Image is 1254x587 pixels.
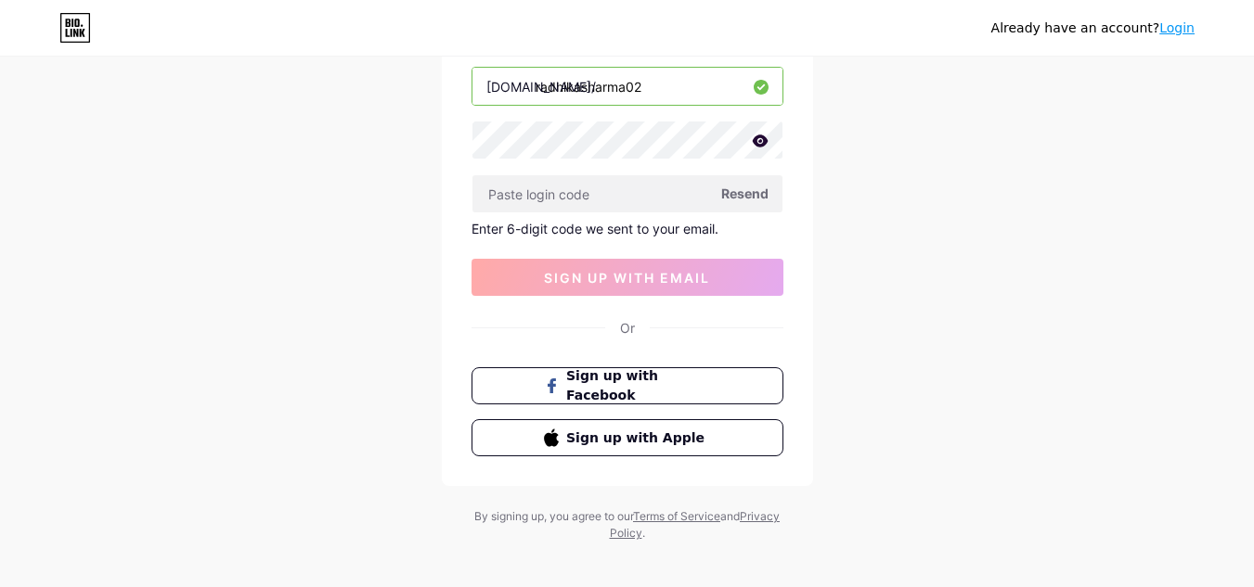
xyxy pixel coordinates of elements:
span: Sign up with Facebook [566,366,710,405]
div: By signing up, you agree to our and . [470,508,785,542]
div: Enter 6-digit code we sent to your email. [472,221,783,236]
input: username [472,68,782,105]
span: sign up with email [544,270,710,286]
div: [DOMAIN_NAME]/ [486,77,596,96]
div: Or [620,318,635,338]
button: Sign up with Apple [472,419,783,456]
div: Already have an account? [991,19,1195,38]
a: Login [1159,20,1195,35]
button: Sign up with Facebook [472,367,783,404]
input: Paste login code [472,175,782,212]
span: Sign up with Apple [566,428,710,448]
a: Terms of Service [633,509,720,523]
span: Resend [721,184,769,203]
button: sign up with email [472,259,783,296]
